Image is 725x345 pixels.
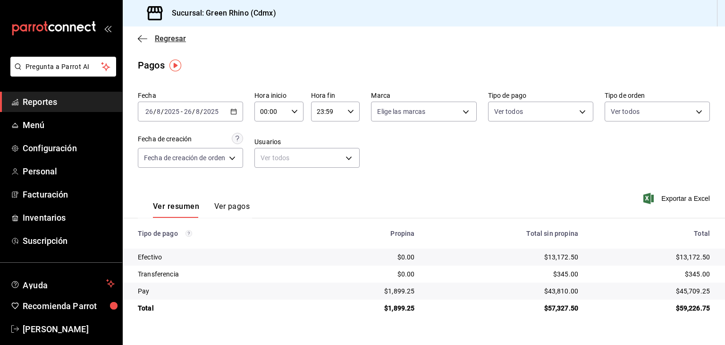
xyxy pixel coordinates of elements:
[645,193,710,204] button: Exportar a Excel
[138,34,186,43] button: Regresar
[153,202,250,218] div: navigation tabs
[138,134,192,144] div: Fecha de creación
[494,107,523,116] span: Ver todos
[430,286,578,296] div: $43,810.00
[156,108,161,115] input: --
[169,60,181,71] img: Tooltip marker
[23,234,115,247] span: Suscripción
[203,108,219,115] input: ----
[138,58,165,72] div: Pagos
[153,202,199,218] button: Ver resumen
[254,92,303,99] label: Hora inicio
[138,92,243,99] label: Fecha
[430,230,578,237] div: Total sin propina
[144,153,225,163] span: Fecha de creación de orden
[23,278,102,289] span: Ayuda
[605,92,710,99] label: Tipo de orden
[104,25,111,32] button: open_drawer_menu
[593,286,710,296] div: $45,709.25
[23,188,115,201] span: Facturación
[311,92,360,99] label: Hora fin
[161,108,164,115] span: /
[164,8,276,19] h3: Sucursal: Green Rhino (Cdmx)
[319,269,415,279] div: $0.00
[593,269,710,279] div: $345.00
[138,269,303,279] div: Transferencia
[10,57,116,77] button: Pregunta a Parrot AI
[23,119,115,131] span: Menú
[23,211,115,224] span: Inventarios
[430,252,578,262] div: $13,172.50
[430,269,578,279] div: $345.00
[23,323,115,336] span: [PERSON_NAME]
[164,108,180,115] input: ----
[138,230,303,237] div: Tipo de pago
[195,108,200,115] input: --
[138,286,303,296] div: Pay
[611,107,640,116] span: Ver todos
[254,138,360,145] label: Usuarios
[181,108,183,115] span: -
[138,252,303,262] div: Efectivo
[7,69,116,78] a: Pregunta a Parrot AI
[23,165,115,178] span: Personal
[153,108,156,115] span: /
[155,34,186,43] span: Regresar
[593,303,710,313] div: $59,226.75
[254,148,360,168] div: Ver todos
[184,108,192,115] input: --
[593,252,710,262] div: $13,172.50
[23,142,115,155] span: Configuración
[200,108,203,115] span: /
[488,92,593,99] label: Tipo de pago
[138,303,303,313] div: Total
[430,303,578,313] div: $57,327.50
[319,286,415,296] div: $1,899.25
[192,108,195,115] span: /
[25,62,101,72] span: Pregunta a Parrot AI
[23,300,115,312] span: Recomienda Parrot
[214,202,250,218] button: Ver pagos
[319,230,415,237] div: Propina
[23,95,115,108] span: Reportes
[377,107,425,116] span: Elige las marcas
[185,230,192,237] svg: Los pagos realizados con Pay y otras terminales son montos brutos.
[319,252,415,262] div: $0.00
[371,92,476,99] label: Marca
[319,303,415,313] div: $1,899.25
[593,230,710,237] div: Total
[145,108,153,115] input: --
